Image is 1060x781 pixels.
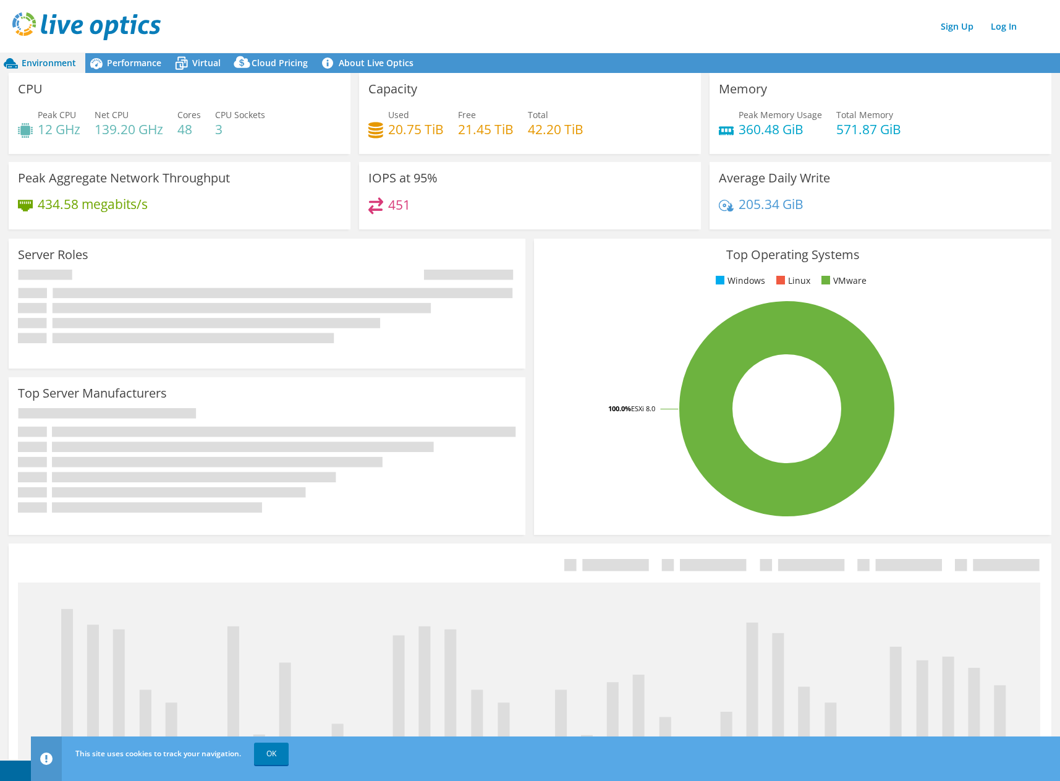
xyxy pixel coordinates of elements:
span: Peak Memory Usage [739,109,822,121]
img: live_optics_svg.svg [12,12,161,40]
li: Linux [773,274,810,288]
h4: 360.48 GiB [739,122,822,136]
h4: 20.75 TiB [388,122,444,136]
li: VMware [818,274,867,288]
span: Peak CPU [38,109,76,121]
h4: 3 [215,122,265,136]
h4: 48 [177,122,201,136]
tspan: ESXi 8.0 [631,404,655,413]
span: Used [388,109,409,121]
h4: 451 [388,198,410,211]
h3: Top Operating Systems [543,248,1041,262]
h3: Memory [719,82,767,96]
h3: Peak Aggregate Network Throughput [18,171,230,185]
span: Environment [22,57,76,69]
h3: Average Daily Write [719,171,830,185]
a: OK [254,743,289,765]
h3: IOPS at 95% [368,171,438,185]
h3: Capacity [368,82,417,96]
span: This site uses cookies to track your navigation. [75,748,241,759]
li: Windows [713,274,765,288]
a: Sign Up [935,17,980,35]
h4: 205.34 GiB [739,197,803,211]
tspan: 100.0% [608,404,631,413]
h3: Server Roles [18,248,88,262]
span: Total Memory [836,109,893,121]
h3: Top Server Manufacturers [18,386,167,400]
span: CPU Sockets [215,109,265,121]
span: Virtual [192,57,221,69]
span: Cloud Pricing [252,57,308,69]
a: About Live Optics [317,53,423,73]
span: Performance [107,57,161,69]
h4: 42.20 TiB [528,122,583,136]
h4: 21.45 TiB [458,122,514,136]
h4: 12 GHz [38,122,80,136]
span: Total [528,109,548,121]
span: Cores [177,109,201,121]
h4: 139.20 GHz [95,122,163,136]
a: Log In [985,17,1023,35]
span: Free [458,109,476,121]
h3: CPU [18,82,43,96]
span: Net CPU [95,109,129,121]
h4: 571.87 GiB [836,122,901,136]
h4: 434.58 megabits/s [38,197,148,211]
